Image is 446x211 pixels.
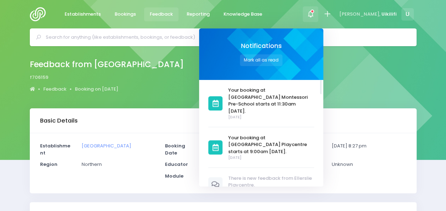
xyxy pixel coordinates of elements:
[381,11,397,18] span: Uikilifi
[59,7,107,21] a: Establishments
[150,11,173,18] span: Feedback
[46,32,407,43] input: Search for anything (like establishments, bookings, or feedback)
[82,142,131,149] a: [GEOGRAPHIC_DATA]
[165,161,188,168] strong: Educator
[339,11,380,18] span: [PERSON_NAME],
[30,60,184,69] h2: Feedback from [GEOGRAPHIC_DATA]
[181,7,216,21] a: Reporting
[65,11,101,18] span: Establishments
[228,155,314,161] span: [DATE]
[40,142,70,156] strong: Establishment
[75,86,118,93] a: Booking on [DATE]
[208,134,314,161] a: Your booking at [GEOGRAPHIC_DATA] Playcentre starts at 9:00am [DATE]. [DATE]
[228,87,314,114] span: Your booking at [GEOGRAPHIC_DATA] Montessori Pre-School starts at 11:30am [DATE].
[40,161,57,168] strong: Region
[43,86,66,93] a: Feedback
[30,74,48,81] span: f706159
[241,42,281,50] span: Notifications
[208,87,314,120] a: Your booking at [GEOGRAPHIC_DATA] Montessori Pre-School starts at 11:30am [DATE]. [DATE]
[208,175,314,194] a: There is new feedback from Ellerslie Playcentre.
[144,7,179,21] a: Feedback
[401,8,414,21] span: U
[331,142,406,150] p: [DATE] 8:27 pm
[240,54,282,66] button: Mark all as read
[228,114,314,120] span: [DATE]
[77,161,161,173] div: Northern
[165,142,185,156] strong: Booking Date
[331,161,406,168] p: Unknown
[165,173,183,179] strong: Module
[115,11,136,18] span: Bookings
[40,117,78,124] h3: Basic Details
[30,7,50,21] img: Logo
[109,7,142,21] a: Bookings
[187,11,210,18] span: Reporting
[228,175,314,189] span: There is new feedback from Ellerslie Playcentre.
[218,7,268,21] a: Knowledge Base
[228,134,314,155] span: Your booking at [GEOGRAPHIC_DATA] Playcentre starts at 9:00am [DATE].
[224,11,262,18] span: Knowledge Base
